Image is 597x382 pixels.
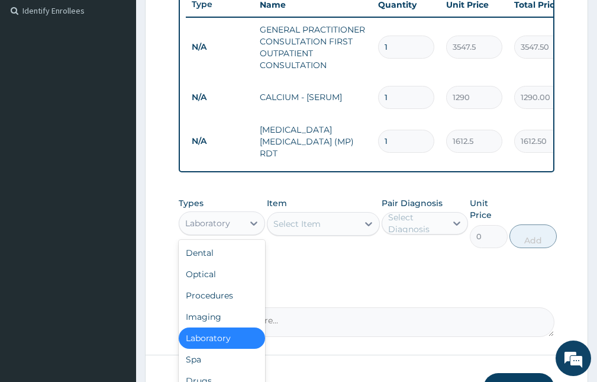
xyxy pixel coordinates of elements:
[186,86,254,108] td: N/A
[179,242,265,264] div: Dental
[62,66,199,82] div: Chat with us now
[179,291,554,301] label: Comment
[179,198,204,208] label: Types
[388,211,445,235] div: Select Diagnosis
[267,197,287,209] label: Item
[254,18,372,77] td: GENERAL PRACTITIONER CONSULTATION FIRST OUTPATIENT CONSULTATION
[470,197,507,221] label: Unit Price
[69,115,163,235] span: We're online!
[194,6,222,34] div: Minimize live chat window
[254,85,372,109] td: CALCIUM - [SERUM]
[509,224,557,248] button: Add
[179,306,265,328] div: Imaging
[179,264,265,285] div: Optical
[22,59,48,89] img: d_794563401_company_1708531726252_794563401
[6,255,225,297] textarea: Type your message and hit 'Enter'
[179,328,265,349] div: Laboratory
[186,36,254,58] td: N/A
[382,197,443,209] label: Pair Diagnosis
[254,118,372,165] td: [MEDICAL_DATA] [MEDICAL_DATA] (MP) RDT
[179,285,265,306] div: Procedures
[179,349,265,370] div: Spa
[273,218,321,230] div: Select Item
[186,130,254,152] td: N/A
[185,217,230,229] div: Laboratory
